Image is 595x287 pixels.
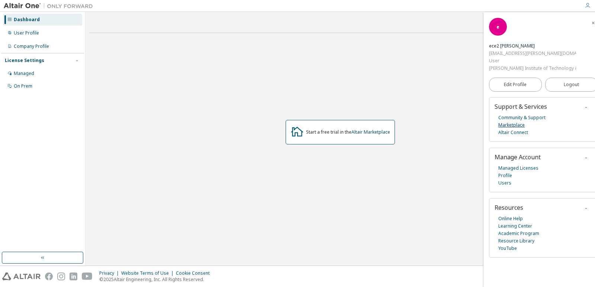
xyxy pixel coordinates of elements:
[14,30,39,36] div: User Profile
[82,273,93,280] img: youtube.svg
[504,82,527,88] span: Edit Profile
[498,114,546,121] a: Community & Support
[495,153,541,161] span: Manage Account
[498,222,532,230] a: Learning Center
[498,245,517,252] a: YouTube
[489,42,576,50] div: ece2 sasi
[489,65,576,72] div: [PERSON_NAME] Institute of Technology & Engg.
[14,71,34,76] div: Managed
[121,270,176,276] div: Website Terms of Use
[99,276,214,283] p: © 2025 Altair Engineering, Inc. All Rights Reserved.
[14,83,32,89] div: On Prem
[498,179,511,187] a: Users
[14,17,40,23] div: Dashboard
[176,270,214,276] div: Cookie Consent
[495,102,547,111] span: Support & Services
[489,50,576,57] div: [EMAIL_ADDRESS][PERSON_NAME][DOMAIN_NAME]
[489,78,542,92] a: Edit Profile
[57,273,65,280] img: instagram.svg
[14,43,49,49] div: Company Profile
[496,24,499,30] span: e
[70,273,77,280] img: linkedin.svg
[351,129,390,135] a: Altair Marketplace
[489,57,576,65] div: User
[2,273,41,280] img: altair_logo.svg
[4,2,97,10] img: Altair One
[498,237,534,245] a: Resource Library
[564,81,579,88] span: Logout
[498,129,528,136] a: Altair Connect
[306,129,390,135] div: Start a free trial in the
[495,203,523,212] span: Resources
[498,121,525,129] a: Marketplace
[498,172,512,179] a: Profile
[498,230,539,237] a: Academic Program
[498,215,523,222] a: Online Help
[45,273,53,280] img: facebook.svg
[498,164,538,172] a: Managed Licenses
[99,270,121,276] div: Privacy
[5,58,44,63] div: License Settings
